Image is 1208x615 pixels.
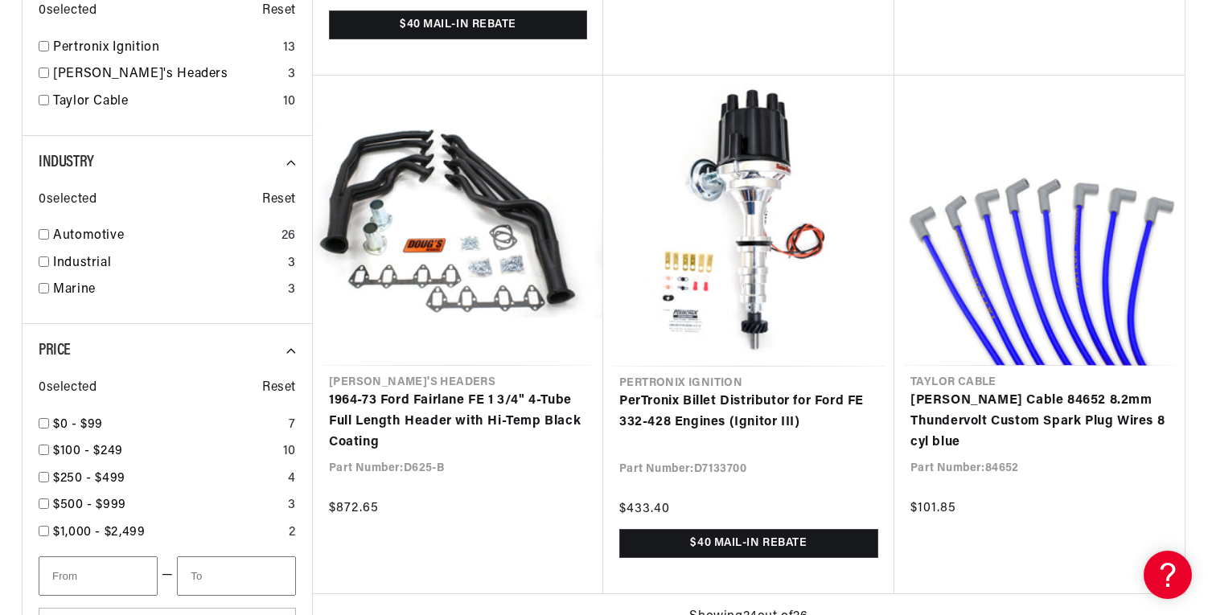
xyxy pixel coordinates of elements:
[53,498,126,511] span: $500 - $999
[53,253,281,274] a: Industrial
[53,226,275,247] a: Automotive
[53,64,281,85] a: [PERSON_NAME]'s Headers
[53,38,277,59] a: Pertronix Ignition
[329,391,587,453] a: 1964-73 Ford Fairlane FE 1 3/4" 4-Tube Full Length Header with Hi-Temp Black Coating
[283,38,296,59] div: 13
[39,154,94,170] span: Industry
[283,92,296,113] div: 10
[53,445,123,457] span: $100 - $249
[288,64,296,85] div: 3
[39,342,71,359] span: Price
[53,280,281,301] a: Marine
[53,418,103,431] span: $0 - $99
[262,378,296,399] span: Reset
[289,523,296,543] div: 2
[289,415,296,436] div: 7
[39,1,97,22] span: 0 selected
[283,441,296,462] div: 10
[262,190,296,211] span: Reset
[262,1,296,22] span: Reset
[619,392,878,433] a: PerTronix Billet Distributor for Ford FE 332-428 Engines (Ignitor III)
[53,92,277,113] a: Taylor Cable
[53,472,125,485] span: $250 - $499
[288,253,296,274] div: 3
[162,565,174,586] span: —
[53,526,146,539] span: $1,000 - $2,499
[910,391,1169,453] a: [PERSON_NAME] Cable 84652 8.2mm Thundervolt Custom Spark Plug Wires 8 cyl blue
[177,556,296,596] input: To
[281,226,296,247] div: 26
[288,495,296,516] div: 3
[39,378,97,399] span: 0 selected
[288,280,296,301] div: 3
[288,469,296,490] div: 4
[39,556,158,596] input: From
[39,190,97,211] span: 0 selected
